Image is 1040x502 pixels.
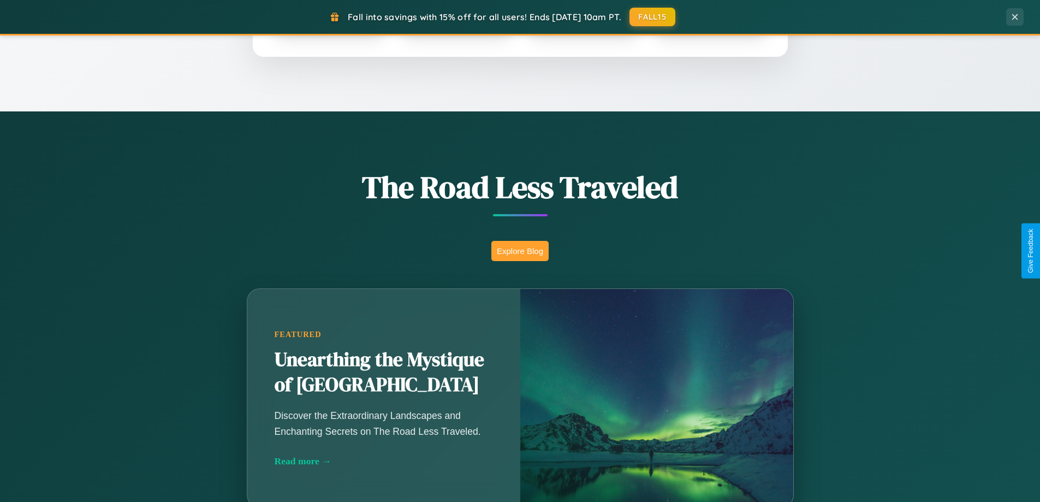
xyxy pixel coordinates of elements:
div: Read more → [275,456,493,467]
h2: Unearthing the Mystique of [GEOGRAPHIC_DATA] [275,347,493,398]
div: Featured [275,330,493,339]
button: Explore Blog [491,241,549,261]
h1: The Road Less Traveled [193,166,848,208]
div: Give Feedback [1027,229,1035,273]
span: Fall into savings with 15% off for all users! Ends [DATE] 10am PT. [348,11,621,22]
p: Discover the Extraordinary Landscapes and Enchanting Secrets on The Road Less Traveled. [275,408,493,439]
button: FALL15 [629,8,675,26]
